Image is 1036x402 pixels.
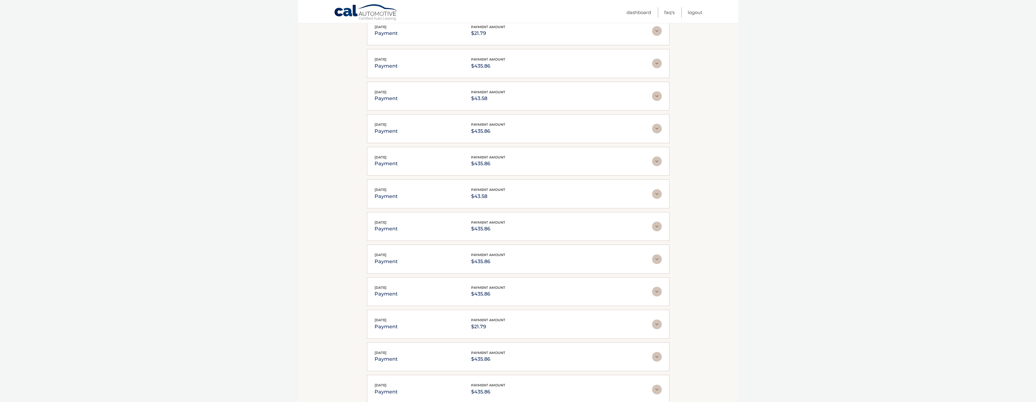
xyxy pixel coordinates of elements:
p: payment [375,62,398,70]
p: payment [375,29,398,38]
p: $435.86 [471,225,505,233]
p: payment [375,388,398,396]
span: [DATE] [375,253,386,257]
p: payment [375,322,398,331]
span: [DATE] [375,220,386,225]
img: accordion-rest.svg [652,189,662,199]
a: Logout [688,7,702,17]
p: $435.86 [471,388,505,396]
p: $435.86 [471,159,505,168]
span: payment amount [471,318,505,322]
img: accordion-rest.svg [652,385,662,394]
span: payment amount [471,90,505,94]
img: accordion-rest.svg [652,91,662,101]
span: payment amount [471,155,505,159]
p: $21.79 [471,29,505,38]
p: payment [375,257,398,266]
img: accordion-rest.svg [652,254,662,264]
span: [DATE] [375,383,386,387]
span: payment amount [471,351,505,355]
img: accordion-rest.svg [652,58,662,68]
p: $435.86 [471,257,505,266]
span: [DATE] [375,122,386,127]
p: payment [375,290,398,298]
span: [DATE] [375,25,386,29]
p: payment [375,225,398,233]
img: accordion-rest.svg [652,352,662,362]
a: Cal Automotive [334,4,398,22]
span: payment amount [471,220,505,225]
p: payment [375,94,398,103]
img: accordion-rest.svg [652,287,662,296]
p: $21.79 [471,322,505,331]
span: [DATE] [375,285,386,290]
p: $435.86 [471,355,505,363]
p: $435.86 [471,127,505,136]
p: payment [375,192,398,201]
img: accordion-rest.svg [652,26,662,36]
span: [DATE] [375,90,386,94]
span: payment amount [471,253,505,257]
a: FAQ's [664,7,675,17]
img: accordion-rest.svg [652,221,662,231]
p: payment [375,159,398,168]
p: payment [375,355,398,363]
p: payment [375,127,398,136]
a: Dashboard [627,7,651,17]
p: $43.58 [471,192,505,201]
span: [DATE] [375,318,386,322]
span: payment amount [471,122,505,127]
p: $435.86 [471,290,505,298]
img: accordion-rest.svg [652,156,662,166]
img: accordion-rest.svg [652,124,662,133]
span: payment amount [471,57,505,61]
span: [DATE] [375,351,386,355]
p: $435.86 [471,62,505,70]
span: payment amount [471,383,505,387]
p: $43.58 [471,94,505,103]
span: payment amount [471,285,505,290]
span: [DATE] [375,188,386,192]
span: [DATE] [375,155,386,159]
span: payment amount [471,188,505,192]
img: accordion-rest.svg [652,319,662,329]
span: payment amount [471,25,505,29]
span: [DATE] [375,57,386,61]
